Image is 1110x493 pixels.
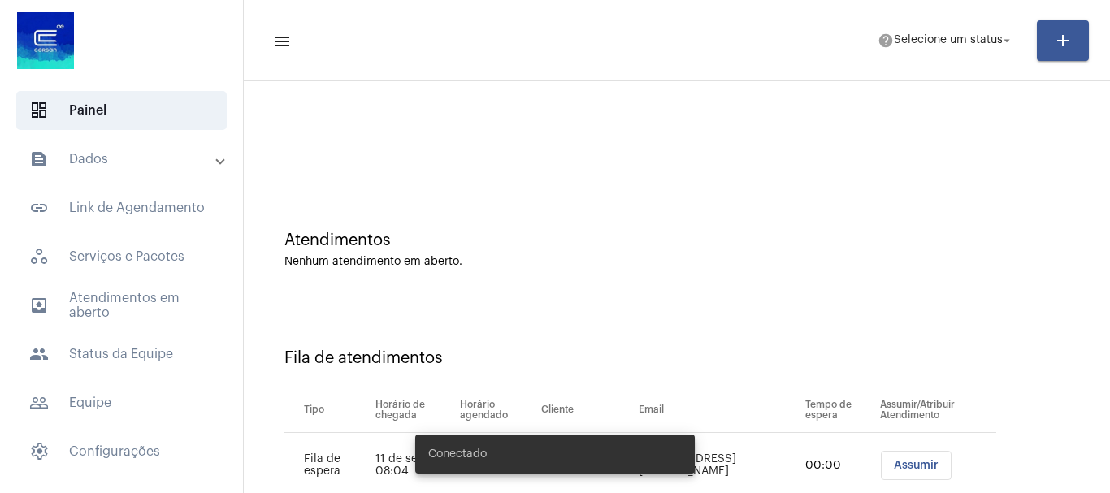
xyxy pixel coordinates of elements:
span: Assumir [894,460,939,471]
mat-chip-list: selection [880,451,996,480]
mat-icon: sidenav icon [29,296,49,315]
mat-icon: sidenav icon [29,393,49,413]
mat-icon: add [1053,31,1073,50]
span: sidenav icon [29,101,49,120]
div: Atendimentos [284,231,1069,249]
button: Assumir [881,451,952,480]
span: Selecione um status [894,35,1003,46]
th: Assumir/Atribuir Atendimento [876,387,996,433]
span: Painel [16,91,227,130]
mat-expansion-panel-header: sidenav iconDados [10,140,243,179]
span: Conectado [428,446,487,462]
mat-icon: arrow_drop_down [999,33,1014,48]
mat-icon: sidenav icon [29,149,49,169]
th: Tipo [284,387,371,433]
mat-icon: sidenav icon [273,32,289,51]
button: Selecione um status [868,24,1024,57]
img: d4669ae0-8c07-2337-4f67-34b0df7f5ae4.jpeg [13,8,78,73]
div: Nenhum atendimento em aberto. [284,256,1069,268]
mat-icon: sidenav icon [29,198,49,218]
span: Link de Agendamento [16,188,227,227]
span: sidenav icon [29,442,49,461]
mat-icon: sidenav icon [29,344,49,364]
span: Atendimentos em aberto [16,286,227,325]
div: Fila de atendimentos [284,349,1069,367]
th: Horário agendado [456,387,537,433]
th: Horário de chegada [371,387,456,433]
span: sidenav icon [29,247,49,266]
span: Equipe [16,383,227,422]
mat-icon: help [878,32,894,49]
span: Serviços e Pacotes [16,237,227,276]
mat-panel-title: Dados [29,149,217,169]
th: Email [635,387,801,433]
span: Configurações [16,432,227,471]
span: Status da Equipe [16,335,227,374]
th: Tempo de espera [801,387,876,433]
th: Cliente [537,387,635,433]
